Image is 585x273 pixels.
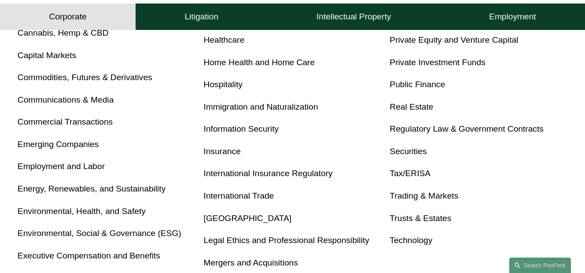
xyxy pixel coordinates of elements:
a: Emerging Companies [18,140,99,149]
a: Capital Markets [18,51,76,60]
a: Public Finance [390,80,445,89]
a: Cannabis, Hemp & CBD [18,28,109,37]
a: Private Investment Funds [390,58,485,67]
a: Environmental, Health, and Safety [18,207,146,216]
a: Search this site [509,258,571,273]
a: Mergers and Acquisitions [204,258,298,267]
a: Trading & Markets [390,191,458,200]
a: Legal Ethics and Professional Responsibility [204,236,369,245]
a: Regulatory Law & Government Contracts [390,124,544,133]
a: Employment and Labor [18,162,105,171]
a: International Trade [204,191,274,200]
a: Healthcare [204,35,245,44]
a: Trusts & Estates [390,214,451,223]
a: Private Equity and Venture Capital [390,35,518,44]
h4: Intellectual Property [316,11,391,22]
a: Real Estate [390,102,433,111]
a: Hospitality [204,80,243,89]
a: Executive Compensation and Benefits [18,251,160,260]
a: Tax/ERISA [390,169,430,178]
a: Insurance [204,147,241,156]
a: Securities [390,147,427,156]
a: Technology [390,236,432,245]
a: Communications & Media [18,95,114,104]
h4: Employment [489,11,536,22]
a: Commercial Transactions [18,117,113,126]
a: Energy, Renewables, and Sustainability [18,184,166,193]
a: Commodities, Futures & Derivatives [18,73,152,82]
a: Environmental, Social & Governance (ESG) [18,229,181,238]
h4: Litigation [184,11,218,22]
a: Information Security [204,124,279,133]
a: Immigration and Naturalization [204,102,318,111]
a: Home Health and Home Care [204,58,315,67]
a: International Insurance Regulatory [204,169,333,178]
h4: Corporate [49,11,86,22]
a: [GEOGRAPHIC_DATA] [204,214,292,223]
